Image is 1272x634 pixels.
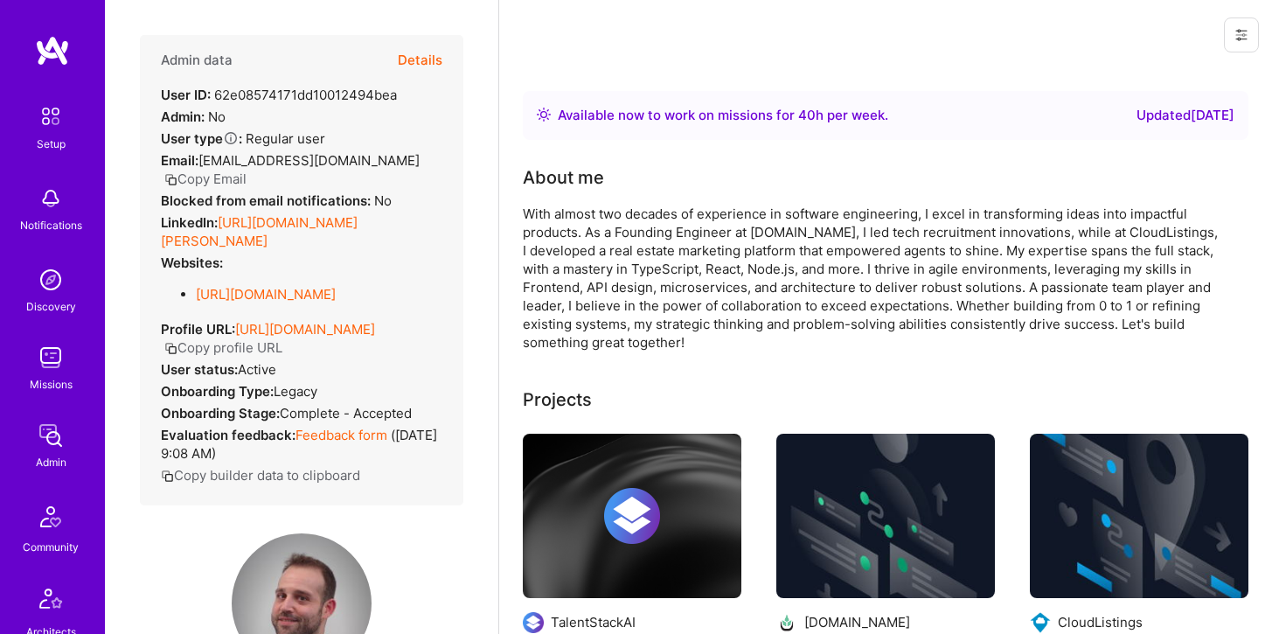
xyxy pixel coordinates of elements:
span: Complete - Accepted [280,405,412,422]
i: Help [223,130,239,146]
div: No [161,192,392,210]
span: legacy [274,383,317,400]
button: Copy Email [164,170,247,188]
img: Availability [537,108,551,122]
span: [EMAIL_ADDRESS][DOMAIN_NAME] [198,152,420,169]
strong: LinkedIn: [161,214,218,231]
img: Architects [30,581,72,623]
div: Setup [37,135,66,153]
div: Updated [DATE] [1136,105,1234,126]
img: Sprout.hr [776,434,995,598]
img: bell [33,181,68,216]
img: setup [32,98,69,135]
div: 62e08574171dd10012494bea [161,86,397,104]
img: discovery [33,262,68,297]
div: TalentStackAI [551,613,636,631]
a: [URL][DOMAIN_NAME] [196,286,336,303]
img: CloudListings [1030,434,1248,598]
div: About me [523,164,604,191]
div: Discovery [26,297,76,316]
div: Regular user [161,129,325,148]
button: Copy profile URL [164,338,282,357]
span: Active [238,361,276,378]
strong: Onboarding Type: [161,383,274,400]
strong: Evaluation feedback: [161,427,295,443]
a: Feedback form [295,427,387,443]
i: icon Copy [164,173,177,186]
img: Community [30,496,72,538]
div: Notifications [20,216,82,234]
div: Community [23,538,79,556]
div: Admin [36,453,66,471]
div: [DOMAIN_NAME] [804,613,910,631]
strong: User type : [161,130,242,147]
strong: Websites: [161,254,223,271]
h4: Admin data [161,52,233,68]
img: teamwork [33,340,68,375]
button: Copy builder data to clipboard [161,466,360,484]
div: CloudListings [1058,613,1143,631]
strong: User ID: [161,87,211,103]
div: No [161,108,226,126]
button: Details [398,35,442,86]
strong: Admin: [161,108,205,125]
strong: Blocked from email notifications: [161,192,374,209]
img: Company logo [604,488,660,544]
div: ( [DATE] 9:08 AM ) [161,426,442,463]
img: logo [35,35,70,66]
a: [URL][DOMAIN_NAME][PERSON_NAME] [161,214,358,249]
img: cover [523,434,741,598]
div: Available now to work on missions for h per week . [558,105,888,126]
strong: Profile URL: [161,321,235,338]
div: Projects [523,387,592,413]
span: 40 [798,107,816,123]
a: [URL][DOMAIN_NAME] [235,321,375,338]
img: Company logo [1030,612,1051,633]
img: Company logo [776,612,797,633]
img: admin teamwork [33,418,68,453]
i: icon Copy [164,342,177,355]
strong: User status: [161,361,238,378]
img: Company logo [523,612,544,633]
i: icon Copy [161,470,174,483]
strong: Onboarding Stage: [161,405,280,422]
div: Missions [30,375,73,394]
div: With almost two decades of experience in software engineering, I excel in transforming ideas into... [523,205,1222,352]
strong: Email: [161,152,198,169]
